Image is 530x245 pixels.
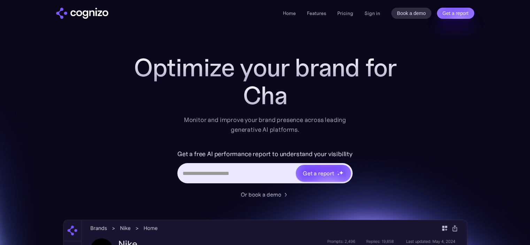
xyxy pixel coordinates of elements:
[56,8,108,19] a: home
[337,10,353,16] a: Pricing
[283,10,296,16] a: Home
[307,10,326,16] a: Features
[177,148,353,160] label: Get a free AI performance report to understand your visibility
[177,148,353,187] form: Hero URL Input Form
[437,8,474,19] a: Get a report
[126,82,405,109] div: Cha
[241,190,290,199] a: Or book a demo
[339,170,344,175] img: star
[126,54,405,82] h1: Optimize your brand for
[295,164,352,182] a: Get a reportstarstarstar
[337,173,340,176] img: star
[241,190,281,199] div: Or book a demo
[391,8,431,19] a: Book a demo
[56,8,108,19] img: cognizo logo
[303,169,334,177] div: Get a report
[337,171,338,172] img: star
[179,115,351,135] div: Monitor and improve your brand presence across leading generative AI platforms.
[364,9,380,17] a: Sign in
